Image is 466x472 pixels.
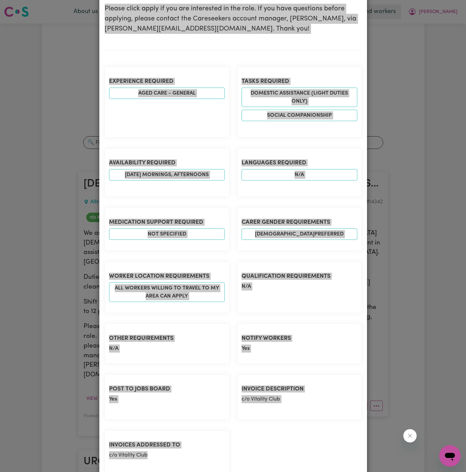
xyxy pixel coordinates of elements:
[109,219,225,226] h2: Medication Support Required
[4,5,41,10] span: Need any help?
[242,395,357,403] p: c/o Vitality Club
[242,335,357,342] h2: Notify Workers
[242,273,357,280] h2: Qualification requirements
[242,78,357,85] h2: Tasks required
[242,385,357,392] h2: Invoice description
[109,282,225,302] span: All workers willing to travel to my area can apply
[242,228,357,240] span: [DEMOGRAPHIC_DATA] preferred
[242,346,250,351] span: Yes
[109,273,225,280] h2: Worker location requirements
[109,397,117,402] span: Yes
[109,78,225,85] h2: Experience required
[109,335,225,342] h2: Other requirements
[105,4,362,34] p: Please click apply if you are interested in the role. If you have questions before applying, plea...
[109,169,225,180] li: [DATE] mornings, afternoons
[109,159,225,166] h2: Availability required
[439,445,461,467] iframe: Button to launch messaging window
[109,441,225,449] h2: Invoices addressed to
[109,88,225,99] li: Aged care - General
[403,429,417,442] iframe: Close message
[242,169,357,180] span: N/A
[109,385,225,392] h2: Post to Jobs Board
[109,451,225,459] p: c/o Vitality Club
[242,284,251,289] span: N/A
[242,110,357,121] li: Social companionship
[109,346,118,351] span: N/A
[109,228,225,240] span: Not specified
[242,219,357,226] h2: Carer gender requirements
[242,88,357,107] li: Domestic assistance (light duties only)
[242,159,357,166] h2: Languages required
